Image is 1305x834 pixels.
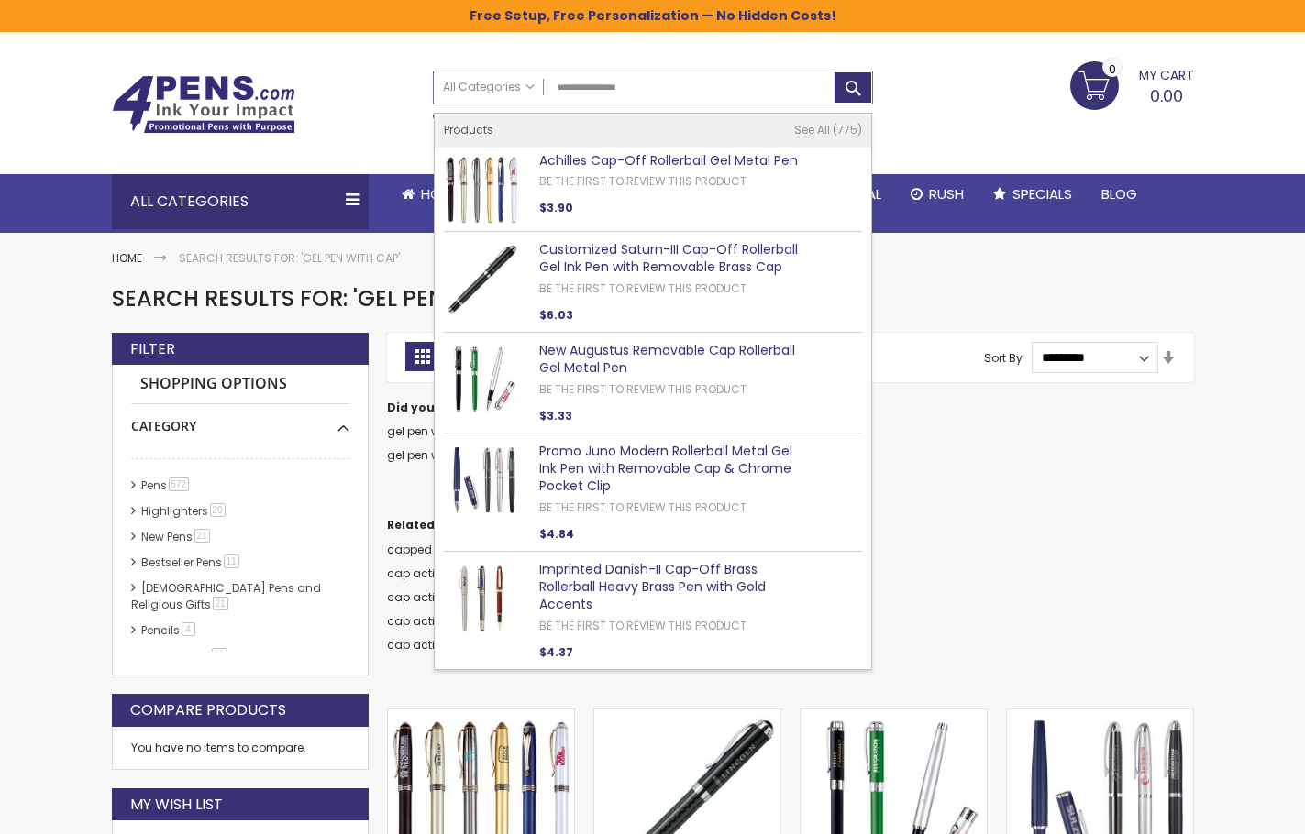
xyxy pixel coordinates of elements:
[539,280,747,296] a: Be the first to review this product
[130,339,175,359] strong: Filter
[387,637,535,653] a: cap action pen goods aci
[444,122,493,137] span: Products
[539,200,573,215] span: $3.90
[444,152,519,227] img: Achilles Cap-Off Rollerball Gel Metal Pen
[112,174,369,229] div: All Categories
[112,727,369,770] div: You have no items to compare.
[387,174,473,214] a: Home
[539,644,573,660] span: $4.37
[212,648,227,662] span: 11
[539,526,574,542] span: $4.84
[539,499,747,515] a: Be the first to review this product
[539,618,747,633] a: Be the first to review this product
[137,529,216,544] a: New Pens21
[539,408,572,423] span: $3.33
[444,561,519,636] img: Imprinted Danish-II Cap-Off Brass Rollerball Heavy Brass Pen with Gold Accents
[131,404,349,435] div: Category
[719,104,873,141] div: Free shipping on pen orders over $199
[112,75,295,134] img: 4Pens Custom Pens and Promotional Products
[794,123,862,137] a: See All 775
[539,173,747,189] a: Be the first to review this product
[137,554,246,570] a: Bestseller Pens11
[387,518,1194,532] dt: Related search terms
[1101,184,1137,203] span: Blog
[539,381,747,397] a: Be the first to review this product
[434,71,544,102] a: All Categories
[387,589,536,605] a: cap action pen goods arc
[179,250,400,266] strong: Search results for: 'gel pen with cap'
[929,184,964,203] span: Rush
[443,80,535,94] span: All Categories
[539,151,798,170] a: Achilles Cap-Off Rollerball Gel Metal Pen
[539,341,795,377] a: New Augustus Removable Cap Rollerball Gel Metal Pen
[794,122,830,137] span: See All
[137,503,232,519] a: Highlighters20
[444,241,519,316] img: Customized Saturn-III Cap-Off Rollerball Gel Ink Pen with Removable Brass Cap
[137,622,202,638] a: Pencils4
[137,648,234,664] a: hp-featured11
[137,477,196,493] a: Pens572
[387,613,528,629] a: cap action pen goods ar
[131,365,349,404] strong: Shopping Options
[801,708,987,724] a: New Augustus Removable Cap Rollerball Gel Metal Pen
[539,307,573,323] span: $6.03
[1012,184,1072,203] span: Specials
[182,622,195,636] span: 4
[224,554,239,568] span: 11
[169,477,190,491] span: 572
[1150,84,1183,107] span: 0.00
[444,443,519,518] img: Promo Juno Modern Rollerball Metal Gel Ink Pen with Removable Cap & Chrome Pocket Clip
[131,580,321,612] a: [DEMOGRAPHIC_DATA] Pens and Religious Gifts21
[194,529,210,543] span: 21
[1007,708,1193,724] a: Promo Juno Modern Rollerball Metal Gel Ink Pen with Removable Cap & Chrome Pocket Clip
[387,542,570,557] a: capped delux metal pen w good
[112,283,564,313] span: Search results for: 'gel pen with cap'
[444,342,519,417] img: New Augustus Removable Cap Rollerball Gel Metal Pen
[405,342,440,371] strong: Grid
[833,122,862,137] span: 775
[387,401,1194,415] dt: Did you mean
[112,250,142,266] a: Home
[388,708,574,724] a: Achilles Cap-Off Rollerball Gel Metal Pen
[1070,61,1194,107] a: 0.00 0
[387,423,498,439] a: gel pen white camp
[539,240,798,276] a: Customized Saturn-III Cap-Off Rollerball Gel Ink Pen with Removable Brass Cap
[594,708,780,724] a: Customized Saturn-III Cap-Off Rollerball Gel Ink Pen with Removable Brass Cap
[896,174,979,214] a: Rush
[1154,785,1305,834] iframe: Google Customer Reviews
[213,597,228,610] span: 21
[387,565,522,581] a: cap action pen good ar
[979,174,1087,214] a: Specials
[539,560,766,613] a: Imprinted Danish-II Cap-Off Brass Rollerball Heavy Brass Pen with Gold Accents
[130,795,223,815] strong: My Wish List
[130,700,286,720] strong: Compare Products
[210,503,226,517] span: 20
[984,349,1023,365] label: Sort By
[539,442,792,495] a: Promo Juno Modern Rollerball Metal Gel Ink Pen with Removable Cap & Chrome Pocket Clip
[421,184,459,203] span: Home
[1109,60,1116,78] span: 0
[1087,174,1152,214] a: Blog
[387,447,486,463] a: gel pen white cap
